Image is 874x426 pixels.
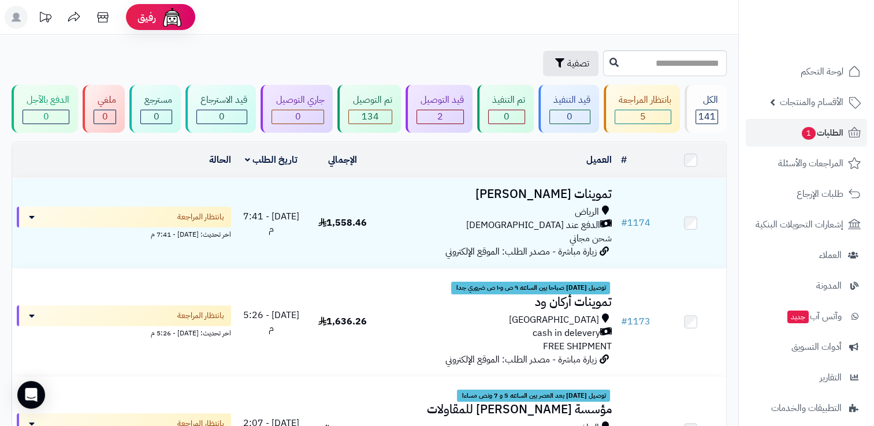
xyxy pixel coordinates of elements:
[620,315,627,328] span: #
[797,186,843,202] span: طلبات الإرجاع
[746,119,867,147] a: الطلبات1
[243,308,299,335] span: [DATE] - 5:26 م
[258,85,335,133] a: جاري التوصيل 0
[601,85,682,133] a: بانتظار المراجعة 5
[550,110,590,124] div: 0
[127,85,183,133] a: مسترجع 0
[177,211,224,223] span: بانتظار المراجعة
[488,94,525,107] div: تم التنفيذ
[746,364,867,391] a: التقارير
[243,210,299,237] span: [DATE] - 7:41 م
[746,241,867,269] a: العملاء
[295,110,301,124] span: 0
[209,153,231,167] a: الحالة
[615,110,671,124] div: 5
[272,110,323,124] div: 0
[746,58,867,85] a: لوحة التحكم
[640,110,646,124] span: 5
[451,282,610,294] span: توصيل [DATE] صباحا بين الساعه ٩ ص و١٠ ص ضروري جدا
[508,313,598,327] span: [GEOGRAPHIC_DATA]
[756,216,843,233] span: إشعارات التحويلات البنكية
[94,94,116,107] div: ملغي
[154,110,159,124] span: 0
[542,339,611,353] span: FREE SHIPMENT
[197,110,247,124] div: 0
[161,6,184,29] img: ai-face.png
[137,10,156,24] span: رفيق
[177,310,224,322] span: بانتظار المراجعة
[746,272,867,300] a: المدونة
[196,94,247,107] div: قيد الاسترجاع
[778,155,843,171] span: المراجعات والأسئلة
[696,94,718,107] div: الكل
[786,308,842,324] span: وآتس آب
[816,278,842,294] span: المدونة
[102,110,108,124] span: 0
[245,153,297,167] a: تاريخ الطلب
[31,6,59,32] a: تحديثات المنصة
[504,110,509,124] span: 0
[445,245,596,259] span: زيارة مباشرة - مصدر الطلب: الموقع الإلكتروني
[771,400,842,416] span: التطبيقات والخدمات
[318,216,367,230] span: 1,558.46
[141,110,172,124] div: 0
[620,153,626,167] a: #
[820,369,842,386] span: التقارير
[318,315,367,328] span: 1,636.26
[457,390,610,402] span: توصيل [DATE] بعد العصر بين الساعه 5 و 7 ونص مساءا
[746,180,867,208] a: طلبات الإرجاع
[746,394,867,422] a: التطبيقات والخدمات
[574,205,598,219] span: الرياض
[9,85,80,133] a: الدفع بالآجل 0
[17,326,231,338] div: اخر تحديث: [DATE] - 5:26 م
[780,94,843,110] span: الأقسام والمنتجات
[569,231,611,245] span: شحن مجاني
[801,63,843,80] span: لوحة التحكم
[620,216,627,230] span: #
[746,211,867,238] a: إشعارات التحويلات البنكية
[620,216,650,230] a: #1174
[567,57,589,70] span: تصفية
[348,94,392,107] div: تم التوصيل
[795,32,863,57] img: logo-2.png
[219,110,225,124] span: 0
[615,94,671,107] div: بانتظار المراجعة
[466,219,600,232] span: الدفع عند [DEMOGRAPHIC_DATA]
[532,327,600,340] span: cash in delevery
[383,403,612,416] h3: مؤسسة [PERSON_NAME] للمقاولات
[489,110,525,124] div: 0
[819,247,842,263] span: العملاء
[549,94,590,107] div: قيد التنفيذ
[362,110,379,124] span: 134
[475,85,536,133] a: تم التنفيذ 0
[791,339,842,355] span: أدوات التسويق
[140,94,172,107] div: مسترجع
[43,110,49,124] span: 0
[383,296,612,309] h3: تموينات أركان ود
[698,110,715,124] span: 141
[403,85,475,133] a: قيد التوصيل 2
[536,85,601,133] a: قيد التنفيذ 0
[586,153,611,167] a: العميل
[567,110,572,124] span: 0
[437,110,443,124] span: 2
[183,85,258,133] a: قيد الاسترجاع 0
[787,311,809,323] span: جديد
[94,110,116,124] div: 0
[801,125,843,141] span: الطلبات
[383,188,612,201] h3: تموينات [PERSON_NAME]
[80,85,127,133] a: ملغي 0
[335,85,403,133] a: تم التوصيل 134
[272,94,324,107] div: جاري التوصيل
[746,302,867,330] a: وآتس آبجديد
[620,315,650,328] a: #1173
[349,110,391,124] div: 134
[445,353,596,367] span: زيارة مباشرة - مصدر الطلب: الموقع الإلكتروني
[417,110,463,124] div: 2
[746,333,867,361] a: أدوات التسويق
[17,381,45,409] div: Open Intercom Messenger
[682,85,729,133] a: الكل141
[543,51,598,76] button: تصفية
[17,227,231,240] div: اخر تحديث: [DATE] - 7:41 م
[802,127,816,140] span: 1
